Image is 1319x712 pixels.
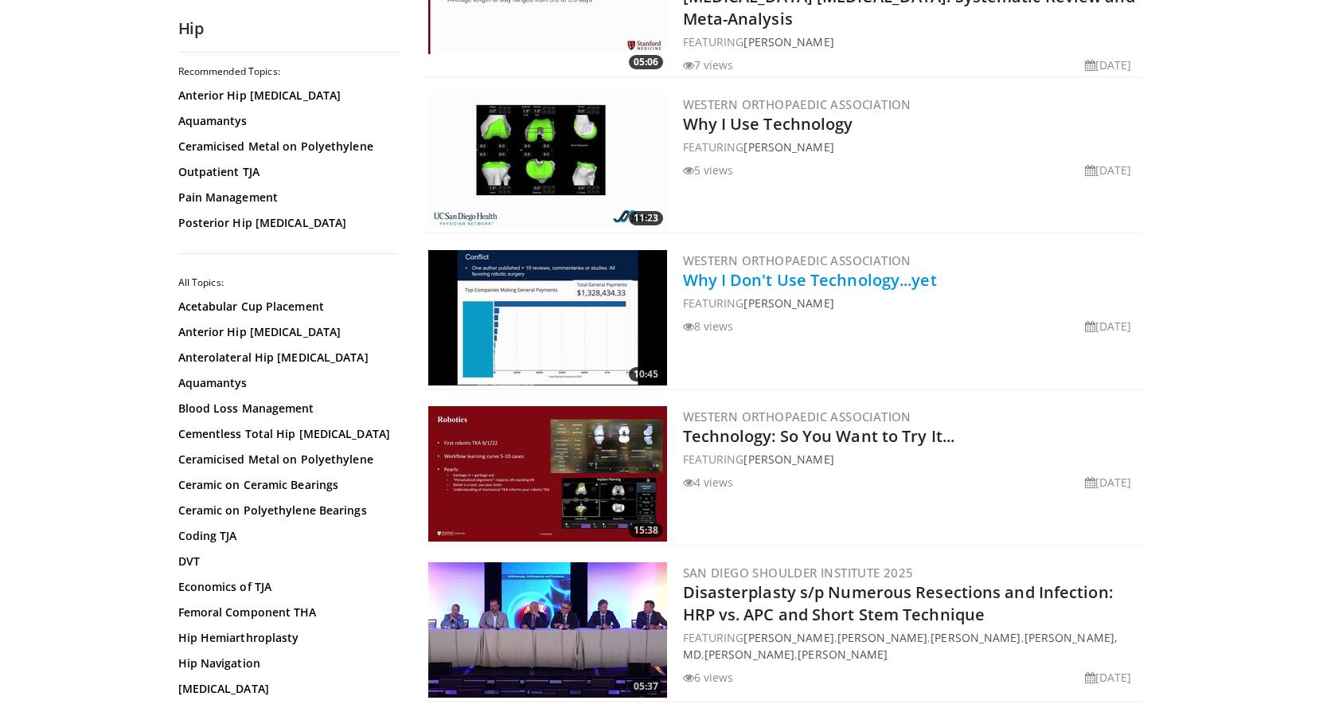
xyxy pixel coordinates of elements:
[428,250,667,385] a: 10:45
[683,57,734,73] li: 7 views
[178,139,393,155] a: Ceramicised Metal on Polyethylene
[178,681,393,697] a: [MEDICAL_DATA]
[683,409,911,424] a: Western Orthopaedic Association
[428,562,667,698] a: 05:37
[798,647,888,662] a: [PERSON_NAME]
[1085,318,1132,334] li: [DATE]
[178,18,401,39] h2: Hip
[178,477,393,493] a: Ceramic on Ceramic Bearings
[743,34,833,49] a: [PERSON_NAME]
[178,503,393,518] a: Ceramic on Polyethylene Bearings
[683,162,734,178] li: 5 views
[178,452,393,467] a: Ceramicised Metal on Polyethylene
[743,630,833,645] a: [PERSON_NAME]
[704,647,794,662] a: [PERSON_NAME]
[178,65,397,78] h2: Recommended Topics:
[683,669,734,686] li: 6 views
[428,406,667,542] a: 15:38
[743,139,833,155] a: [PERSON_NAME]
[1085,474,1132,491] li: [DATE]
[683,581,1113,625] a: Disasterplasty s/p Numerous Resections and Infection: HRP vs. APC and Short Stem Technique
[1085,162,1132,178] li: [DATE]
[629,523,663,538] span: 15:38
[178,401,393,417] a: Blood Loss Management
[683,252,911,268] a: Western Orthopaedic Association
[178,88,393,104] a: Anterior Hip [MEDICAL_DATA]
[683,318,734,334] li: 8 views
[931,630,1020,645] a: [PERSON_NAME]
[683,295,1138,311] div: FEATURING
[683,269,937,291] a: Why I Don't Use Technology...yet
[1085,669,1132,686] li: [DATE]
[178,350,393,366] a: Anterolateral Hip [MEDICAL_DATA]
[743,452,833,467] a: [PERSON_NAME]
[743,295,833,311] a: [PERSON_NAME]
[629,367,663,381] span: 10:45
[428,562,667,698] img: 7b57f22c-5213-4bef-a05f-3dadd91a2327.300x170_q85_crop-smart_upscale.jpg
[178,324,393,340] a: Anterior Hip [MEDICAL_DATA]
[178,528,393,544] a: Coding TJA
[683,565,914,581] a: San Diego Shoulder Institute 2025
[178,554,393,569] a: DVT
[629,55,663,69] span: 05:06
[178,630,393,646] a: Hip Hemiarthroplasty
[428,250,667,385] img: 90cc44be-c58a-48b3-b669-0990b446bf73.300x170_q85_crop-smart_upscale.jpg
[428,94,667,229] a: 11:23
[178,190,393,205] a: Pain Management
[428,406,667,542] img: 89dd75dd-cf3f-4a22-8e08-15b423aadbbb.300x170_q85_crop-smart_upscale.jpg
[629,211,663,225] span: 11:23
[178,579,393,595] a: Economics of TJA
[683,474,734,491] li: 4 views
[178,113,393,129] a: Aquamantys
[683,451,1138,467] div: FEATURING
[178,375,393,391] a: Aquamantys
[683,96,911,112] a: Western Orthopaedic Association
[178,299,393,315] a: Acetabular Cup Placement
[683,33,1138,50] div: FEATURING
[178,215,393,231] a: Posterior Hip [MEDICAL_DATA]
[178,164,393,180] a: Outpatient TJA
[683,113,853,135] a: Why I Use Technology
[837,630,927,645] a: [PERSON_NAME]
[683,139,1138,155] div: FEATURING
[1085,57,1132,73] li: [DATE]
[178,604,393,620] a: Femoral Component THA
[178,426,393,442] a: Cementless Total Hip [MEDICAL_DATA]
[629,679,663,694] span: 05:37
[683,425,955,447] a: Technology: So You Want to Try It...
[683,629,1138,663] div: FEATURING , , , , ,
[428,94,667,229] img: 47883599-e86f-403c-afb7-66cad62cf562.300x170_q85_crop-smart_upscale.jpg
[178,655,393,671] a: Hip Navigation
[178,276,397,289] h2: All Topics:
